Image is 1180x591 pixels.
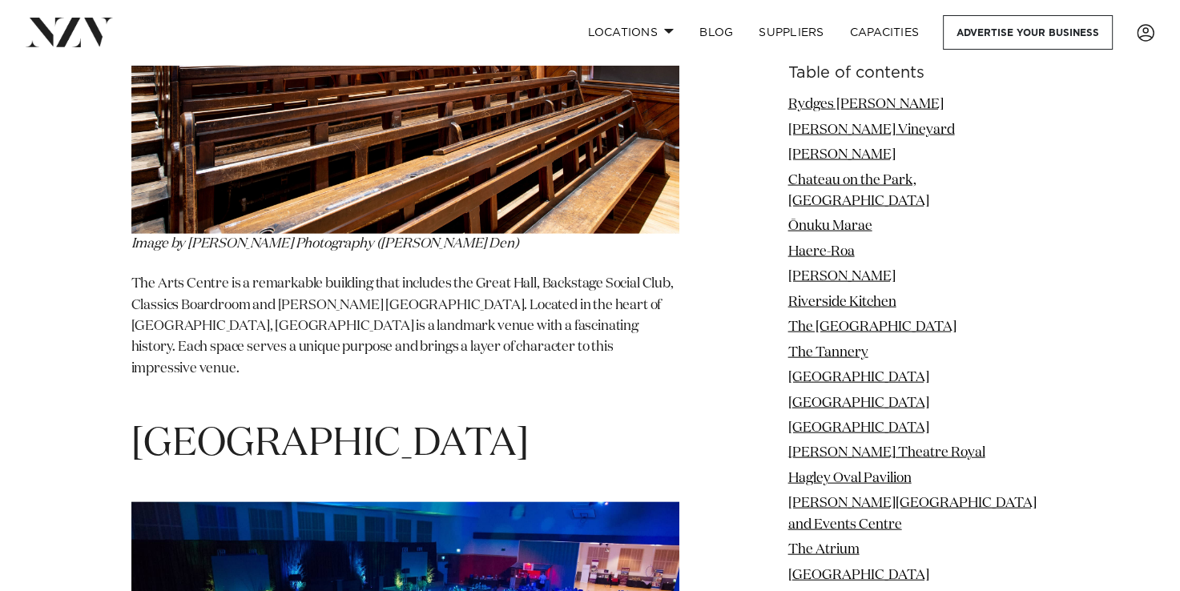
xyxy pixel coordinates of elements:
[788,98,944,111] a: Rydges [PERSON_NAME]
[131,425,529,464] span: [GEOGRAPHIC_DATA]
[788,219,872,233] a: Ōnuku Marae
[788,270,896,283] a: [PERSON_NAME]
[788,568,929,581] a: [GEOGRAPHIC_DATA]
[788,396,929,409] a: [GEOGRAPHIC_DATA]
[574,15,687,50] a: Locations
[131,274,679,400] p: The Arts Centre is a remarkable building that includes the Great Hall, Backstage Social Club, Cla...
[788,543,860,557] a: The Atrium
[788,446,985,460] a: [PERSON_NAME] Theatre Royal
[788,497,1037,531] a: [PERSON_NAME][GEOGRAPHIC_DATA] and Events Centre
[788,65,1049,82] h6: Table of contents
[687,15,746,50] a: BLOG
[788,148,896,162] a: [PERSON_NAME]
[788,123,955,136] a: [PERSON_NAME] Vineyard
[837,15,932,50] a: Capacities
[788,295,896,309] a: Riverside Kitchen
[788,245,855,259] a: Haere-Roa
[788,472,912,485] a: Hagley Oval Pavilion
[746,15,836,50] a: SUPPLIERS
[788,345,868,359] a: The Tannery
[788,320,956,334] a: The [GEOGRAPHIC_DATA]
[788,173,929,207] a: Chateau on the Park, [GEOGRAPHIC_DATA]
[26,18,113,46] img: nzv-logo.png
[943,15,1113,50] a: Advertise your business
[131,237,519,251] em: Image by [PERSON_NAME] Photography ([PERSON_NAME] Den)
[788,421,929,435] a: [GEOGRAPHIC_DATA]
[788,371,929,384] a: [GEOGRAPHIC_DATA]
